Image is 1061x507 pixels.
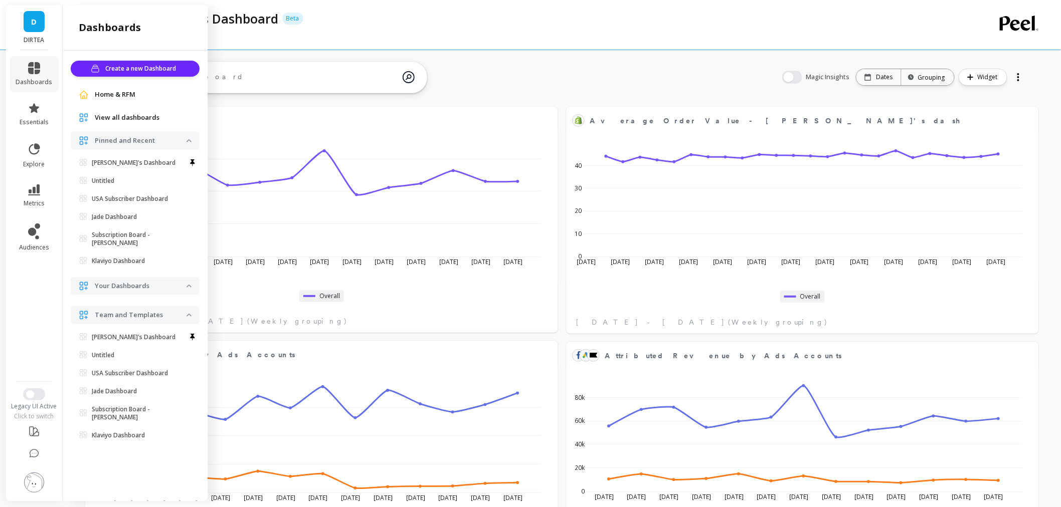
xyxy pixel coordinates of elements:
[92,213,137,221] p: Jade Dashboard
[92,231,187,247] p: Subscription Board - [PERSON_NAME]
[71,61,200,77] button: Create a new Dashboard
[319,292,340,300] span: Overall
[95,136,187,146] p: Pinned and Recent
[92,405,187,421] p: Subscription Board - [PERSON_NAME]
[20,118,49,126] span: essentials
[24,160,45,168] span: explore
[79,281,89,291] img: navigation item icon
[79,310,89,320] img: navigation item icon
[590,114,1001,128] span: Average Order Value - Anwar's dash
[187,285,192,288] img: down caret icon
[92,333,175,341] p: [PERSON_NAME]'s Dashboard
[32,16,37,28] span: D
[92,177,114,185] p: Untitled
[911,73,945,82] div: Grouping
[876,73,893,81] p: Dates
[247,316,347,326] span: (Weekly grouping)
[92,351,114,359] p: Untitled
[590,116,962,126] span: Average Order Value - [PERSON_NAME]'s dash
[806,72,852,82] span: Magic Insights
[79,113,89,123] img: navigation item icon
[978,72,1001,82] span: Widget
[403,64,415,91] img: magic search icon
[79,136,89,146] img: navigation item icon
[16,36,53,44] p: DIRTEA
[24,199,45,207] span: metrics
[79,90,89,100] img: navigation item icon
[6,402,63,410] div: Legacy UI Active
[728,317,828,327] span: (Weekly grouping)
[6,412,63,420] div: Click to switch
[187,314,192,317] img: down caret icon
[19,243,49,251] span: audiences
[187,139,192,142] img: down caret icon
[605,349,1001,363] span: Attributed Revenue by Ads Accounts
[92,159,175,167] p: [PERSON_NAME]'s Dashboard
[95,113,159,123] span: View all dashboards
[92,431,145,439] p: Klaviyo Dashboard
[23,388,45,400] button: Switch to New UI
[959,69,1007,86] button: Widget
[95,113,192,123] a: View all dashboards
[576,317,725,327] span: [DATE] - [DATE]
[124,348,520,362] span: Ad Spend by Ads Accounts
[95,310,187,320] p: Team and Templates
[109,114,520,128] span: Total Sales
[16,78,53,86] span: dashboards
[282,13,303,25] p: Beta
[92,257,145,265] p: Klaviyo Dashboard
[95,281,187,291] p: Your Dashboards
[95,90,135,100] span: Home & RFM
[79,21,141,35] h2: dashboards
[605,351,842,361] span: Attributed Revenue by Ads Accounts
[24,472,44,492] img: profile picture
[800,293,821,301] span: Overall
[124,350,295,360] span: Ad Spend by Ads Accounts
[105,64,179,74] span: Create a new Dashboard
[92,369,168,377] p: USA Subscriber Dashboard
[92,387,137,395] p: Jade Dashboard
[92,195,168,203] p: USA Subscriber Dashboard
